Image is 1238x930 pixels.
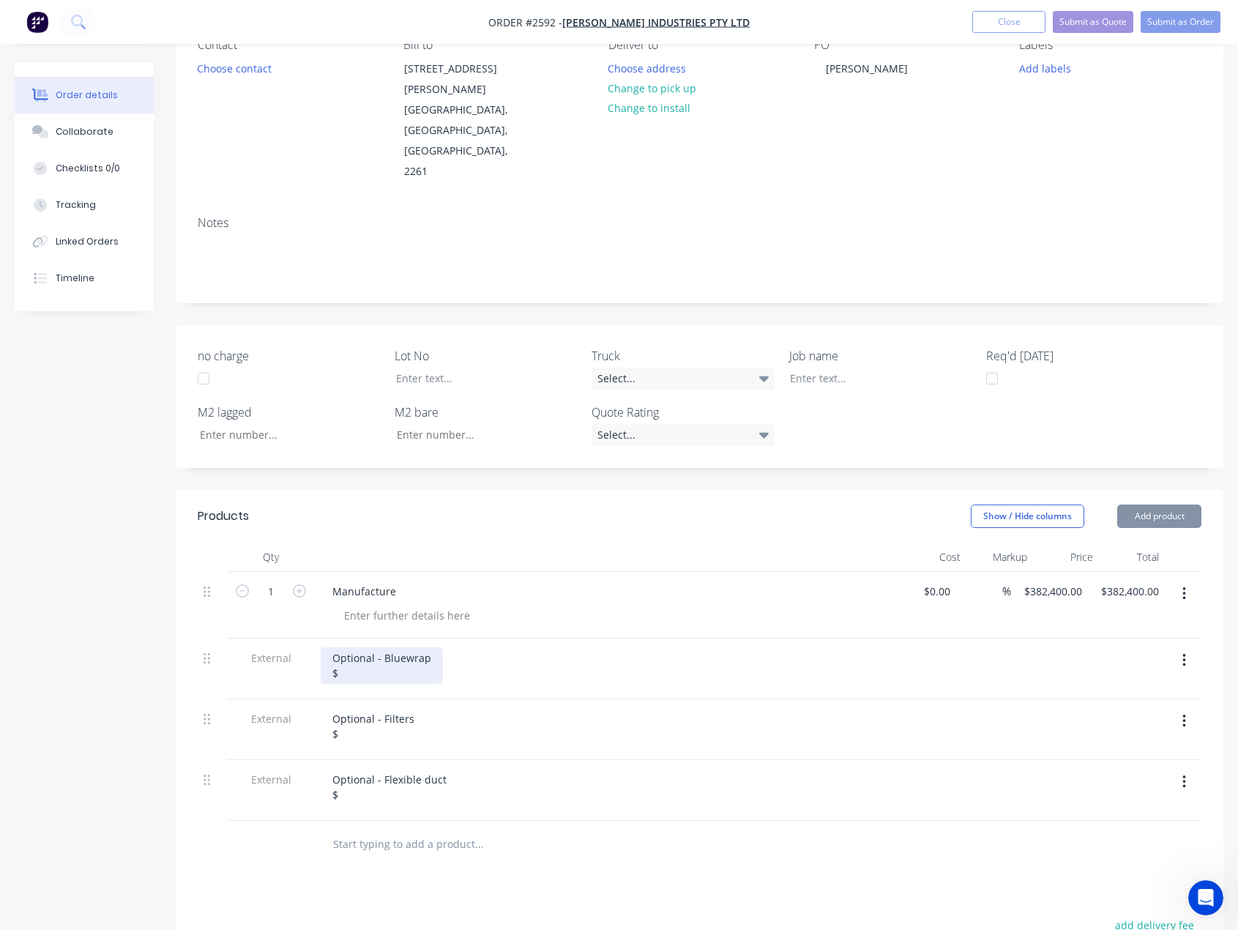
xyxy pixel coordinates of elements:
a: [PERSON_NAME] Industries Pty Ltd [562,15,750,29]
input: Enter number... [384,424,578,446]
div: [STREET_ADDRESS][PERSON_NAME][GEOGRAPHIC_DATA], [GEOGRAPHIC_DATA], [GEOGRAPHIC_DATA], 2261 [392,58,538,182]
span: % [1002,583,1011,600]
button: Checklists 0/0 [15,150,154,187]
div: Checklists 0/0 [56,162,120,175]
div: Price [1033,543,1099,572]
div: Total [1099,543,1165,572]
label: M2 bare [395,403,578,421]
button: Timeline [15,260,154,297]
button: Submit as Quote [1053,11,1133,33]
img: Factory [26,11,48,33]
button: Add labels [1011,58,1078,78]
div: Order details [56,89,118,102]
div: Select... [592,368,775,390]
div: [STREET_ADDRESS][PERSON_NAME] [404,59,526,100]
span: External [233,711,309,726]
input: Enter number... [187,424,381,446]
div: Linked Orders [56,235,119,248]
div: Labels [1019,38,1201,52]
div: Optional - Bluewrap $ [321,647,443,684]
label: Quote Rating [592,403,775,421]
div: PO [814,38,996,52]
span: External [233,650,309,666]
div: [GEOGRAPHIC_DATA], [GEOGRAPHIC_DATA], [GEOGRAPHIC_DATA], 2261 [404,100,526,182]
button: Show / Hide columns [971,505,1084,528]
button: Change to install [600,98,698,118]
div: Optional - Filters $ [321,708,426,745]
label: M2 lagged [198,403,381,421]
label: Job name [789,347,972,365]
div: Qty [227,543,315,572]
div: [PERSON_NAME] [814,58,920,79]
span: External [233,772,309,787]
div: Notes [198,216,1201,230]
button: Choose address [600,58,694,78]
button: Tracking [15,187,154,223]
input: Start typing to add a product... [332,830,625,859]
div: Bill to [403,38,586,52]
div: Products [198,507,249,525]
button: Submit as Order [1141,11,1220,33]
div: Timeline [56,272,94,285]
label: Lot No [395,347,578,365]
button: Collaborate [15,114,154,150]
div: Tracking [56,198,96,212]
div: Cost [900,543,966,572]
div: Select... [592,424,775,446]
button: Linked Orders [15,223,154,260]
div: Contact [198,38,380,52]
button: Add product [1117,505,1201,528]
button: Order details [15,77,154,114]
div: Markup [966,543,1032,572]
label: no charge [198,347,381,365]
div: Collaborate [56,125,113,138]
span: Order #2592 - [488,15,562,29]
div: Optional - Flexible duct $ [321,769,458,806]
div: Manufacture [321,581,408,602]
label: Req'd [DATE] [986,347,1169,365]
iframe: Intercom live chat [1188,880,1223,915]
button: Change to pick up [600,78,704,98]
button: Choose contact [190,58,280,78]
label: Truck [592,347,775,365]
button: Close [972,11,1045,33]
div: Deliver to [608,38,791,52]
